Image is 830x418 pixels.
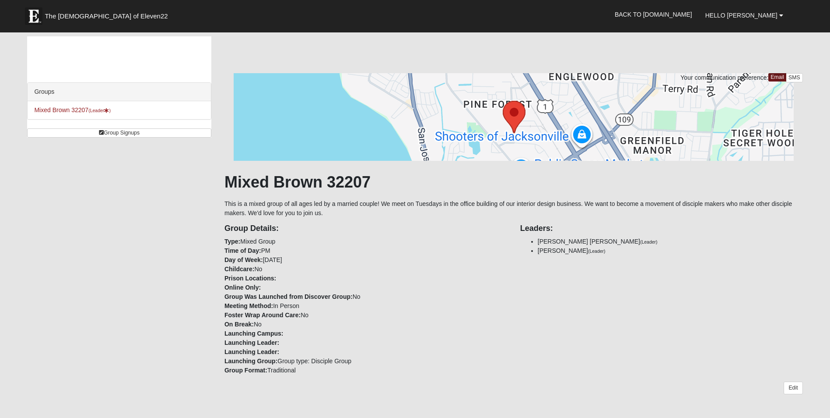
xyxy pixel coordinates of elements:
a: Hello [PERSON_NAME] [699,4,790,26]
strong: Online Only: [224,284,261,291]
a: Email [768,73,786,81]
strong: Group Was Launched from Discover Group: [224,293,353,300]
strong: Launching Group: [224,358,277,365]
strong: On Break: [224,321,254,328]
a: The [DEMOGRAPHIC_DATA] of Eleven22 [21,3,196,25]
strong: Launching Campus: [224,330,284,337]
a: Group Signups [27,128,211,138]
a: Back to [DOMAIN_NAME] [608,4,699,25]
li: [PERSON_NAME] [PERSON_NAME] [538,237,803,246]
strong: Foster Wrap Around Care: [224,312,301,319]
a: Mixed Brown 32207(Leader) [34,106,110,113]
div: Mixed Group PM [DATE] No No In Person No No Group type: Disciple Group Traditional [218,218,514,375]
strong: Time of Day: [224,247,261,254]
strong: Launching Leader: [224,339,279,346]
small: (Leader) [640,239,658,244]
strong: Launching Leader: [224,348,279,355]
h4: Leaders: [520,224,803,234]
li: [PERSON_NAME] [538,246,803,255]
strong: Meeting Method: [224,302,273,309]
strong: Type: [224,238,240,245]
strong: Childcare: [224,266,254,273]
a: Edit [784,382,802,394]
span: Your communication preference: [680,74,768,81]
strong: Prison Locations: [224,275,276,282]
strong: Group Format: [224,367,267,374]
small: (Leader ) [88,108,111,113]
h1: Mixed Brown 32207 [224,173,803,191]
span: Hello [PERSON_NAME] [705,12,777,19]
span: The [DEMOGRAPHIC_DATA] of Eleven22 [45,12,168,21]
div: Groups [28,83,211,101]
img: Eleven22 logo [25,7,42,25]
strong: Day of Week: [224,256,263,263]
a: SMS [786,73,803,82]
small: (Leader) [588,248,606,254]
h4: Group Details: [224,224,507,234]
